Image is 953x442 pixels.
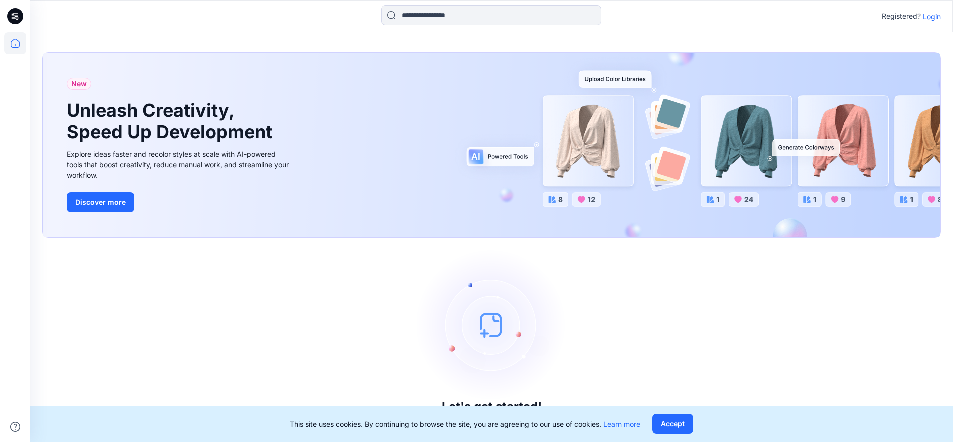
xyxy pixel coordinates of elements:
h1: Unleash Creativity, Speed Up Development [67,100,277,143]
a: Learn more [603,420,640,428]
p: This site uses cookies. By continuing to browse the site, you are agreeing to our use of cookies. [290,419,640,429]
p: Registered? [882,10,921,22]
button: Accept [652,414,693,434]
h3: Let's get started! [442,400,542,414]
button: Discover more [67,192,134,212]
div: Explore ideas faster and recolor styles at scale with AI-powered tools that boost creativity, red... [67,149,292,180]
a: Discover more [67,192,292,212]
p: Login [923,11,941,22]
img: empty-state-image.svg [417,250,567,400]
span: New [71,78,87,90]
